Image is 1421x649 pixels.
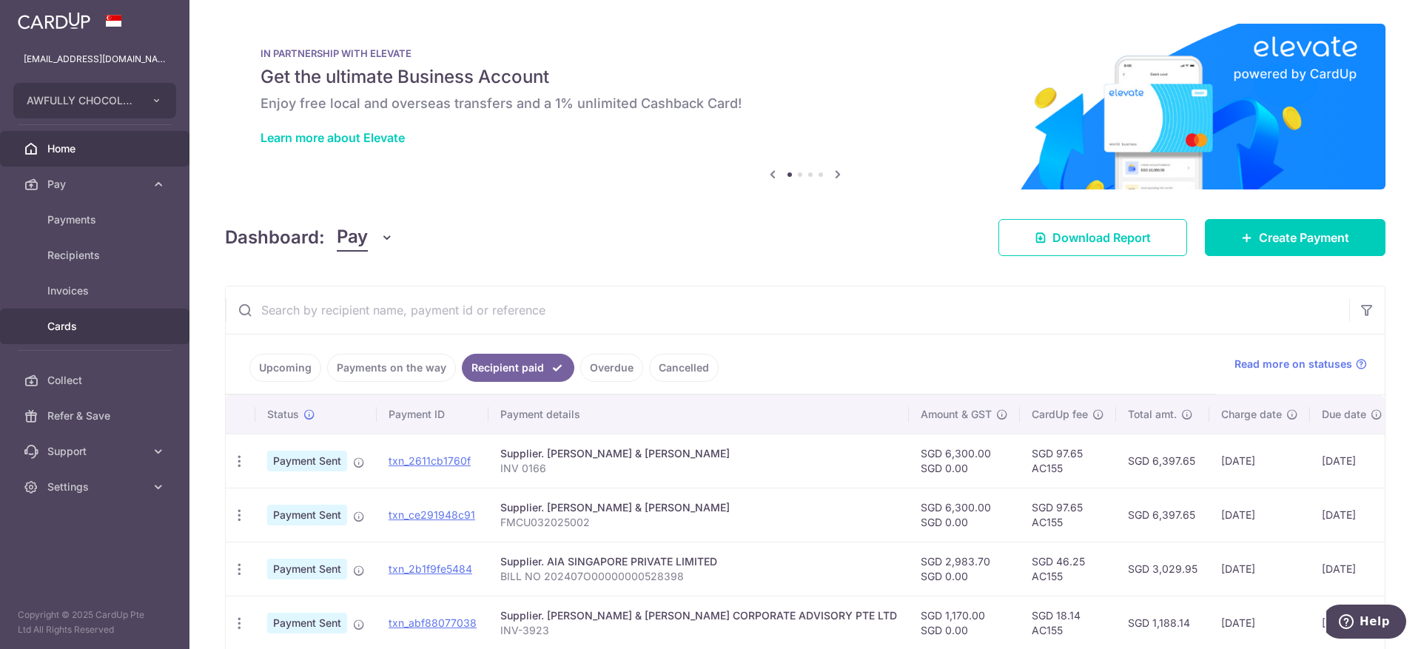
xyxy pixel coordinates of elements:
[47,319,145,334] span: Cards
[488,395,909,434] th: Payment details
[1205,219,1385,256] a: Create Payment
[1310,488,1394,542] td: [DATE]
[47,480,145,494] span: Settings
[47,212,145,227] span: Payments
[261,130,405,145] a: Learn more about Elevate
[261,47,1350,59] p: IN PARTNERSHIP WITH ELEVATE
[1209,488,1310,542] td: [DATE]
[27,93,136,108] span: AWFULLY CHOCOLATE FRANCHISE MANAGEMENT PTE LTD
[389,454,471,467] a: txn_2611cb1760f
[337,223,394,252] button: Pay
[47,444,145,459] span: Support
[500,500,897,515] div: Supplier. [PERSON_NAME] & [PERSON_NAME]
[47,177,145,192] span: Pay
[500,461,897,476] p: INV 0166
[998,219,1187,256] a: Download Report
[1052,229,1151,246] span: Download Report
[47,248,145,263] span: Recipients
[249,354,321,382] a: Upcoming
[337,223,368,252] span: Pay
[1322,407,1366,422] span: Due date
[1221,407,1282,422] span: Charge date
[1310,542,1394,596] td: [DATE]
[500,554,897,569] div: Supplier. AIA SINGAPORE PRIVATE LIMITED
[261,95,1350,112] h6: Enjoy free local and overseas transfers and a 1% unlimited Cashback Card!
[267,505,347,525] span: Payment Sent
[47,283,145,298] span: Invoices
[500,608,897,623] div: Supplier. [PERSON_NAME] & [PERSON_NAME] CORPORATE ADVISORY PTE LTD
[226,286,1349,334] input: Search by recipient name, payment id or reference
[13,83,176,118] button: AWFULLY CHOCOLATE FRANCHISE MANAGEMENT PTE LTD
[225,224,325,251] h4: Dashboard:
[1310,434,1394,488] td: [DATE]
[377,395,488,434] th: Payment ID
[18,12,90,30] img: CardUp
[267,451,347,471] span: Payment Sent
[261,65,1350,89] h5: Get the ultimate Business Account
[580,354,643,382] a: Overdue
[47,141,145,156] span: Home
[500,446,897,461] div: Supplier. [PERSON_NAME] & [PERSON_NAME]
[909,434,1020,488] td: SGD 6,300.00 SGD 0.00
[500,623,897,638] p: INV-3923
[1116,542,1209,596] td: SGD 3,029.95
[1020,488,1116,542] td: SGD 97.65 AC155
[1020,434,1116,488] td: SGD 97.65 AC155
[389,616,477,629] a: txn_abf88077038
[1209,542,1310,596] td: [DATE]
[1326,605,1406,642] iframe: Opens a widget where you can find more information
[462,354,574,382] a: Recipient paid
[500,569,897,584] p: BILL NO 202407O00000000528398
[649,354,719,382] a: Cancelled
[1032,407,1088,422] span: CardUp fee
[47,408,145,423] span: Refer & Save
[909,542,1020,596] td: SGD 2,983.70 SGD 0.00
[327,354,456,382] a: Payments on the way
[267,559,347,579] span: Payment Sent
[267,407,299,422] span: Status
[1020,542,1116,596] td: SGD 46.25 AC155
[500,515,897,530] p: FMCU032025002
[921,407,992,422] span: Amount & GST
[1259,229,1349,246] span: Create Payment
[909,488,1020,542] td: SGD 6,300.00 SGD 0.00
[1234,357,1367,371] a: Read more on statuses
[1116,434,1209,488] td: SGD 6,397.65
[47,373,145,388] span: Collect
[225,24,1385,189] img: Renovation banner
[1234,357,1352,371] span: Read more on statuses
[1116,488,1209,542] td: SGD 6,397.65
[24,52,166,67] p: [EMAIL_ADDRESS][DOMAIN_NAME]
[1128,407,1177,422] span: Total amt.
[1209,434,1310,488] td: [DATE]
[267,613,347,633] span: Payment Sent
[389,562,472,575] a: txn_2b1f9fe5484
[389,508,475,521] a: txn_ce291948c91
